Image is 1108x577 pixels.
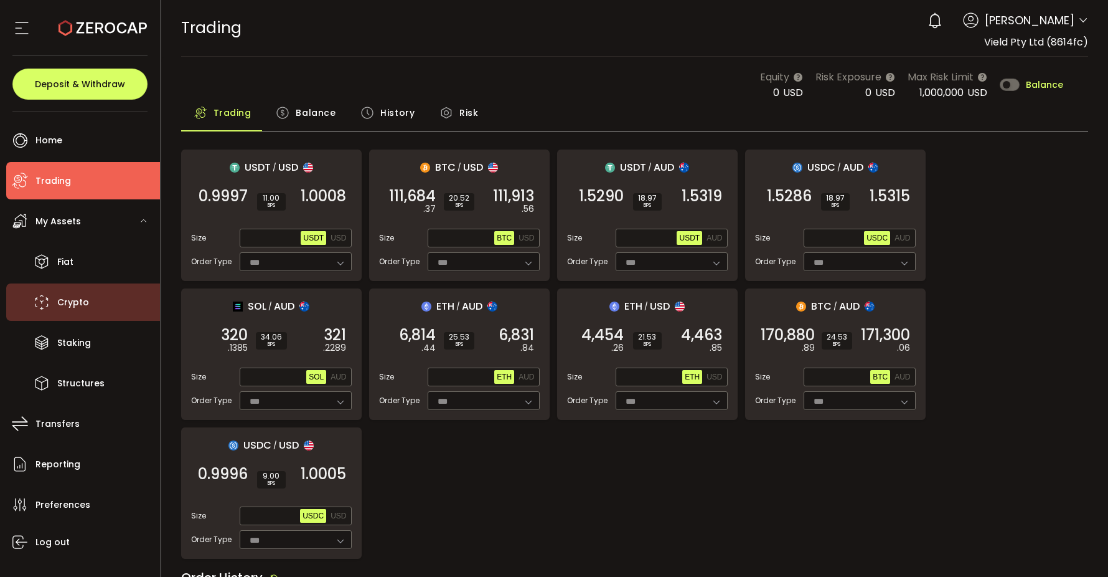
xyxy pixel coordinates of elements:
img: eth_portfolio.svg [609,302,619,312]
img: usd_portfolio.svg [304,441,314,451]
button: USDT [677,231,702,245]
i: BPS [449,341,469,348]
span: 1.0008 [301,190,346,203]
span: USDC [243,437,271,453]
i: BPS [827,341,847,348]
span: 25.53 [449,333,469,341]
i: BPS [449,202,469,209]
span: 170,880 [761,329,815,341]
img: usd_portfolio.svg [488,163,498,173]
span: Balance [296,100,336,125]
span: 1.5319 [682,190,722,203]
span: 9.00 [262,472,281,480]
em: / [273,440,277,451]
i: BPS [826,202,845,209]
span: 0.9996 [198,468,248,480]
button: ETH [682,370,702,384]
span: Balance [1026,80,1063,89]
span: Order Type [191,256,232,267]
img: btc_portfolio.svg [420,163,430,173]
span: Log out [35,533,70,551]
img: usdt_portfolio.svg [230,163,240,173]
span: Trading [35,172,71,190]
em: .56 [522,203,534,216]
span: USDT [245,160,271,175]
span: Structures [57,374,105,393]
span: Trading [181,17,242,39]
span: 24.53 [827,333,847,341]
span: Size [191,510,206,522]
img: sol_portfolio.png [233,302,243,312]
img: usd_portfolio.svg [303,163,313,173]
span: ETH [685,373,700,381]
span: Fiat [57,253,73,271]
button: Deposit & Withdraw [12,69,148,100]
span: USD [331,234,346,242]
span: 6,831 [499,329,534,341]
span: AUD [519,373,534,381]
span: ETH [624,298,642,314]
img: aud_portfolio.svg [487,302,497,312]
span: AUD [274,298,294,314]
em: .06 [897,341,910,355]
em: .37 [423,203,436,216]
em: .85 [710,341,722,355]
button: USD [704,370,725,384]
button: USD [328,509,349,523]
span: Reporting [35,455,80,474]
span: SOL [309,373,324,381]
span: BTC [435,160,456,175]
div: Chat Widget [1046,517,1108,577]
button: BTC [870,370,890,384]
span: 320 [221,329,248,341]
button: AUD [892,231,913,245]
em: .44 [421,341,436,355]
span: Preferences [35,496,90,514]
button: AUD [328,370,349,384]
em: .84 [520,341,534,355]
span: Size [755,232,770,244]
span: USD [519,234,534,242]
img: aud_portfolio.svg [679,163,689,173]
span: History [380,100,415,125]
em: / [833,301,837,312]
em: .1385 [228,341,248,355]
span: USDT [303,234,324,242]
em: / [644,301,648,312]
span: Trading [214,100,251,125]
span: 321 [324,329,346,341]
img: aud_portfolio.svg [868,163,878,173]
img: aud_portfolio.svg [299,302,309,312]
img: aud_portfolio.svg [865,302,875,312]
span: 4,454 [581,329,624,341]
span: 1.5286 [767,190,812,203]
button: ETH [494,370,514,384]
span: Risk Exposure [815,69,881,85]
span: 1.5290 [579,190,624,203]
span: AUD [331,373,346,381]
em: .2289 [323,341,346,355]
span: USD [331,512,346,520]
span: Size [755,371,770,383]
span: 1.5315 [870,190,910,203]
span: Home [35,131,62,150]
span: USDT [620,160,646,175]
span: Vield Pty Ltd (8614fc) [984,35,1088,49]
span: BTC [811,298,832,314]
span: Order Type [755,256,796,267]
span: Transfers [35,415,80,433]
span: Crypto [57,293,89,312]
span: Deposit & Withdraw [35,80,125,88]
span: USDC [866,234,888,242]
span: Size [191,232,206,244]
span: 34.06 [261,333,282,341]
span: USDT [679,234,700,242]
span: 111,684 [389,190,436,203]
span: USD [967,85,987,100]
img: eth_portfolio.svg [421,302,431,312]
span: 6,814 [399,329,436,341]
span: Order Type [191,395,232,406]
span: Order Type [567,256,608,267]
span: 18.97 [638,194,657,202]
span: 20.52 [449,194,469,202]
